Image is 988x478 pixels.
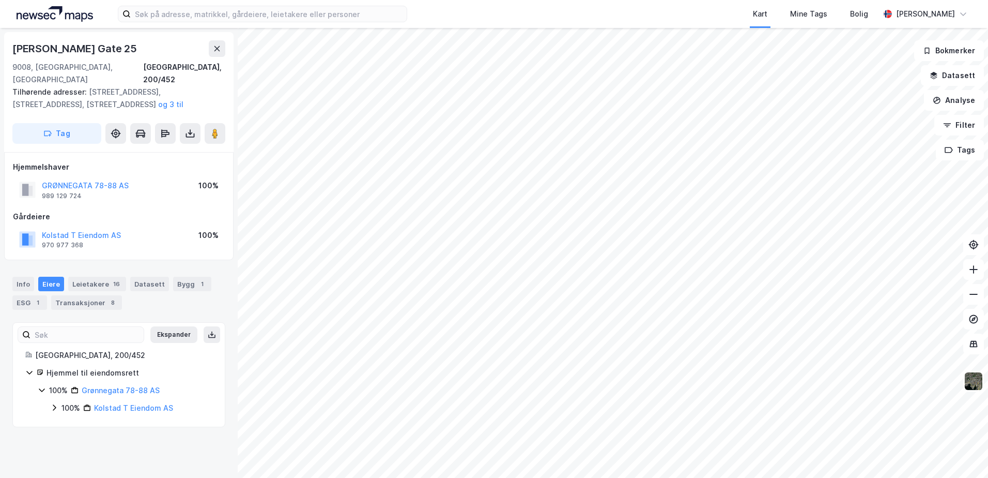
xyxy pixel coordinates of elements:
[790,8,827,20] div: Mine Tags
[198,229,219,242] div: 100%
[42,192,82,200] div: 989 129 724
[35,349,212,362] div: [GEOGRAPHIC_DATA], 200/452
[68,277,126,291] div: Leietakere
[13,211,225,223] div: Gårdeiere
[12,295,47,310] div: ESG
[936,428,988,478] iframe: Chat Widget
[964,371,983,391] img: 9k=
[33,297,43,308] div: 1
[49,384,68,397] div: 100%
[131,6,407,22] input: Søk på adresse, matrikkel, gårdeiere, leietakere eller personer
[12,277,34,291] div: Info
[850,8,868,20] div: Bolig
[82,386,160,395] a: Grønnegata 78-88 AS
[38,277,64,291] div: Eiere
[173,277,211,291] div: Bygg
[143,61,225,86] div: [GEOGRAPHIC_DATA], 200/452
[936,428,988,478] div: Kontrollprogram for chat
[111,279,122,289] div: 16
[12,87,89,96] span: Tilhørende adresser:
[130,277,169,291] div: Datasett
[934,115,984,136] button: Filter
[936,140,984,160] button: Tags
[924,90,984,111] button: Analyse
[150,326,197,343] button: Ekspander
[107,297,118,308] div: 8
[47,367,212,379] div: Hjemmel til eiendomsrett
[13,161,225,173] div: Hjemmelshaver
[17,6,93,22] img: logo.a4113a55bc3d86da70a041830d287a7e.svg
[42,241,83,249] div: 970 977 368
[12,40,139,57] div: [PERSON_NAME] Gate 25
[914,40,984,61] button: Bokmerker
[61,402,80,414] div: 100%
[94,404,173,412] a: Kolstad T Eiendom AS
[12,123,101,144] button: Tag
[753,8,767,20] div: Kart
[198,180,219,192] div: 100%
[51,295,122,310] div: Transaksjoner
[921,65,984,86] button: Datasett
[12,86,217,111] div: [STREET_ADDRESS], [STREET_ADDRESS], [STREET_ADDRESS]
[197,279,207,289] div: 1
[12,61,143,86] div: 9008, [GEOGRAPHIC_DATA], [GEOGRAPHIC_DATA]
[30,327,144,342] input: Søk
[896,8,955,20] div: [PERSON_NAME]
